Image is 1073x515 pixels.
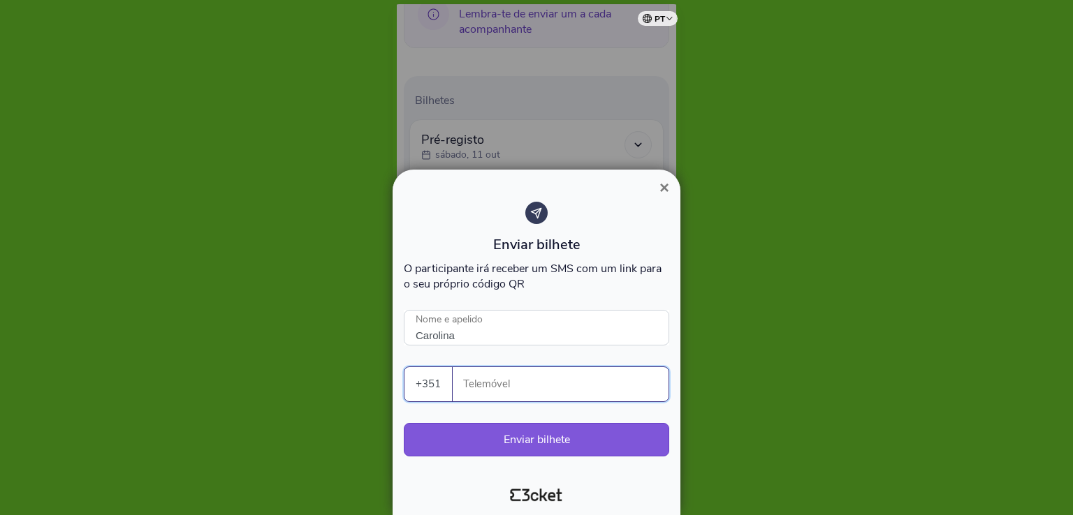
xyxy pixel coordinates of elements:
[493,235,581,254] span: Enviar bilhete
[464,367,669,401] input: Telemóvel
[404,261,662,292] span: O participante irá receber um SMS com um link para o seu próprio código QR
[404,310,669,345] input: Nome e apelido
[453,367,670,401] label: Telemóvel
[659,178,669,197] span: ×
[404,423,669,456] button: Enviar bilhete
[404,310,495,330] label: Nome e apelido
